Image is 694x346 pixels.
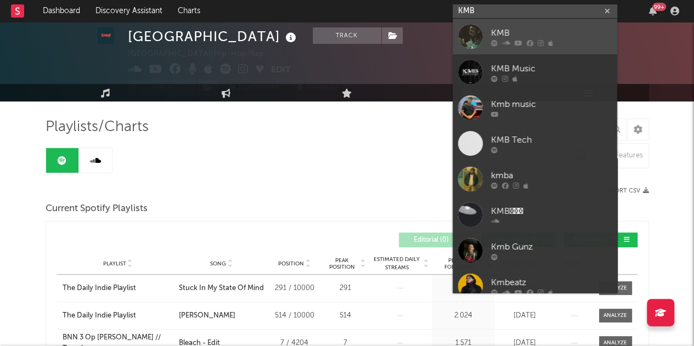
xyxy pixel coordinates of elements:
div: Kmbeatz [491,276,612,289]
button: Edit [271,64,291,77]
div: Stuck In My State Of Mind [179,283,264,294]
span: Position [278,260,304,267]
div: 2.024 [435,310,492,321]
div: [DATE] [498,310,552,321]
div: The Daily Indie Playlist [63,283,136,294]
div: KMB ᷛᶱᷟ⸉ [491,205,612,218]
div: 291 [325,283,366,294]
a: KMB [453,19,617,54]
button: Export CSV [603,188,649,194]
div: kmba [491,169,612,182]
a: Kmb Gunz [453,232,617,268]
div: 514 / 10000 [270,310,319,321]
a: KMB Music [453,54,617,90]
span: Song [210,260,226,267]
div: Kmb music [491,98,612,111]
a: The Daily Indie Playlist [63,310,173,321]
a: Kmbeatz [453,268,617,304]
a: kmba [453,161,617,197]
div: [GEOGRAPHIC_DATA] | Hip-Hop/Rap [128,48,277,61]
a: The Daily Indie Playlist [63,283,173,294]
span: Benchmark [239,82,280,95]
a: Benchmark [223,80,286,96]
span: Playlist Followers [435,257,486,270]
span: Playlist [103,260,126,267]
div: KMB Tech [491,133,612,146]
button: Editorial(0) [399,232,473,247]
div: KMB Music [491,62,612,75]
span: Current Spotify Playlists [46,202,148,215]
a: KMB ᷛᶱᷟ⸉ [453,197,617,232]
div: [GEOGRAPHIC_DATA] [128,27,299,46]
div: [PERSON_NAME] [179,310,235,321]
span: Editorial ( 0 ) [406,237,456,243]
div: KMB [491,26,612,39]
span: Peak Position [325,257,359,270]
a: KMB Tech [453,126,617,161]
div: The Daily Indie Playlist [63,310,136,321]
button: Track [313,27,381,44]
div: Kmb Gunz [491,240,612,253]
span: Playlists/Charts [46,121,149,134]
div: 514 [325,310,366,321]
input: Search for artists [453,4,617,18]
button: Summary [292,80,344,96]
button: 99+ [649,7,657,15]
a: Kmb music [453,90,617,126]
button: Track [128,80,196,96]
div: 2.024 [435,283,492,294]
span: Estimated Daily Streams [371,256,422,272]
div: 99 + [652,3,666,11]
div: 291 / 10000 [270,283,319,294]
